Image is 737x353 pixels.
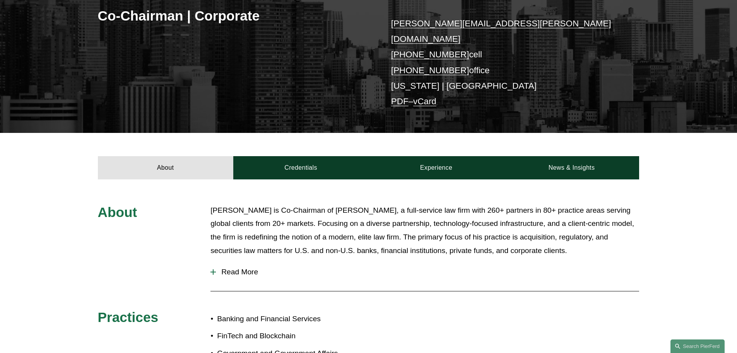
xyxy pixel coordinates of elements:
[217,329,368,343] p: FinTech and Blockchain
[98,310,159,325] span: Practices
[670,339,725,353] a: Search this site
[98,156,233,179] a: About
[391,19,611,44] a: [PERSON_NAME][EMAIL_ADDRESS][PERSON_NAME][DOMAIN_NAME]
[98,205,137,220] span: About
[504,156,639,179] a: News & Insights
[210,262,639,282] button: Read More
[391,50,469,59] a: [PHONE_NUMBER]
[391,65,469,75] a: [PHONE_NUMBER]
[391,96,409,106] a: PDF
[210,204,639,257] p: [PERSON_NAME] is Co-Chairman of [PERSON_NAME], a full-service law firm with 260+ partners in 80+ ...
[413,96,436,106] a: vCard
[216,268,639,276] span: Read More
[98,7,369,24] h3: Co-Chairman | Corporate
[391,16,617,110] p: cell office [US_STATE] | [GEOGRAPHIC_DATA] –
[217,312,368,326] p: Banking and Financial Services
[369,156,504,179] a: Experience
[233,156,369,179] a: Credentials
